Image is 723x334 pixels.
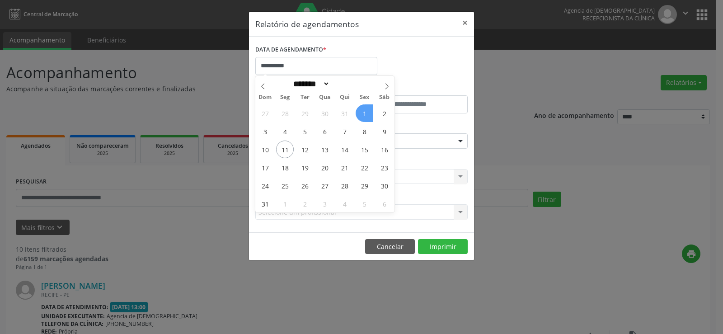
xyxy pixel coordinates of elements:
[256,195,274,212] span: Agosto 31, 2025
[356,195,373,212] span: Setembro 5, 2025
[364,81,468,95] label: ATÉ
[296,177,314,194] span: Agosto 26, 2025
[356,141,373,158] span: Agosto 15, 2025
[376,141,393,158] span: Agosto 16, 2025
[276,104,294,122] span: Julho 28, 2025
[356,122,373,140] span: Agosto 8, 2025
[376,104,393,122] span: Agosto 2, 2025
[336,122,353,140] span: Agosto 7, 2025
[316,104,333,122] span: Julho 30, 2025
[276,195,294,212] span: Setembro 1, 2025
[296,195,314,212] span: Setembro 2, 2025
[336,177,353,194] span: Agosto 28, 2025
[376,122,393,140] span: Agosto 9, 2025
[256,141,274,158] span: Agosto 10, 2025
[336,195,353,212] span: Setembro 4, 2025
[335,94,355,100] span: Qui
[316,177,333,194] span: Agosto 27, 2025
[255,43,326,57] label: DATA DE AGENDAMENTO
[276,141,294,158] span: Agosto 11, 2025
[356,177,373,194] span: Agosto 29, 2025
[456,12,474,34] button: Close
[290,79,330,89] select: Month
[316,159,333,176] span: Agosto 20, 2025
[376,177,393,194] span: Agosto 30, 2025
[256,159,274,176] span: Agosto 17, 2025
[255,94,275,100] span: Dom
[256,177,274,194] span: Agosto 24, 2025
[336,141,353,158] span: Agosto 14, 2025
[376,159,393,176] span: Agosto 23, 2025
[256,104,274,122] span: Julho 27, 2025
[296,104,314,122] span: Julho 29, 2025
[336,159,353,176] span: Agosto 21, 2025
[276,122,294,140] span: Agosto 4, 2025
[276,177,294,194] span: Agosto 25, 2025
[276,159,294,176] span: Agosto 18, 2025
[418,239,468,254] button: Imprimir
[375,94,394,100] span: Sáb
[275,94,295,100] span: Seg
[330,79,360,89] input: Year
[356,159,373,176] span: Agosto 22, 2025
[296,159,314,176] span: Agosto 19, 2025
[355,94,375,100] span: Sex
[295,94,315,100] span: Ter
[296,141,314,158] span: Agosto 12, 2025
[336,104,353,122] span: Julho 31, 2025
[255,18,359,30] h5: Relatório de agendamentos
[316,141,333,158] span: Agosto 13, 2025
[316,195,333,212] span: Setembro 3, 2025
[356,104,373,122] span: Agosto 1, 2025
[316,122,333,140] span: Agosto 6, 2025
[296,122,314,140] span: Agosto 5, 2025
[365,239,415,254] button: Cancelar
[256,122,274,140] span: Agosto 3, 2025
[376,195,393,212] span: Setembro 6, 2025
[315,94,335,100] span: Qua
